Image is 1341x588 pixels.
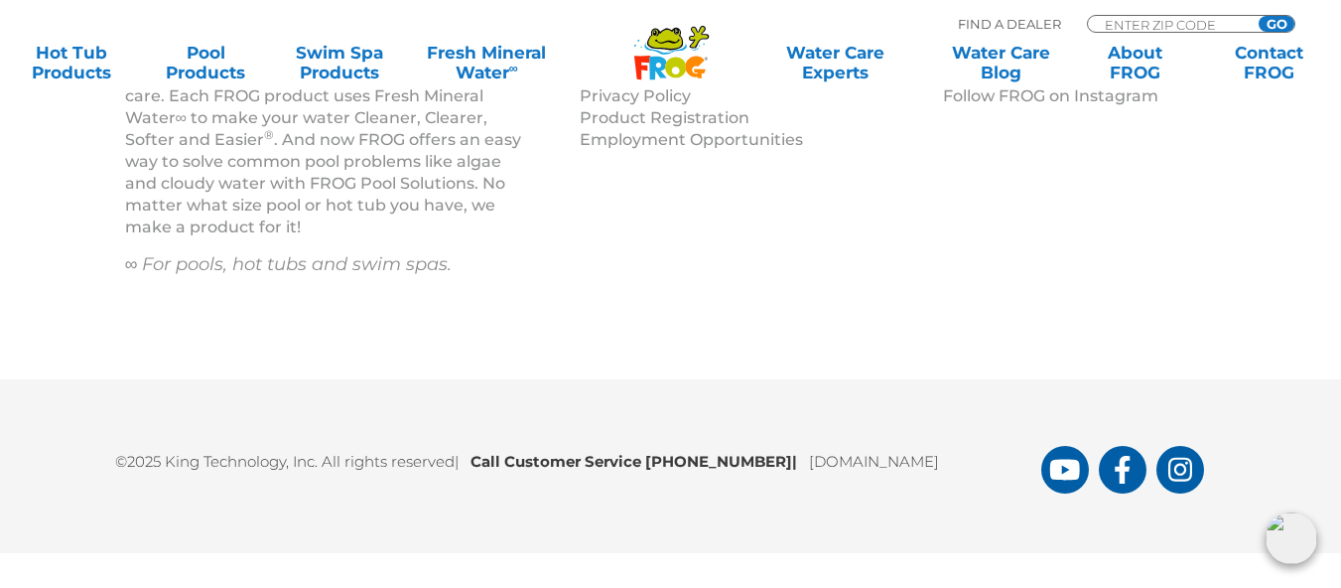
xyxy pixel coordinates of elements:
sup: ® [264,127,274,142]
span: | [792,452,797,471]
sup: ∞ [509,61,518,75]
a: AboutFROG [1083,43,1187,82]
a: FROG Products You Tube Page [1041,446,1089,494]
a: ContactFROG [1217,43,1321,82]
a: Privacy Policy [580,86,691,105]
a: [DOMAIN_NAME] [809,452,939,471]
a: Water CareBlog [949,43,1053,82]
em: ∞ For pools, hot tubs and swim spas. [125,253,453,275]
a: FROG Products Instagram Page [1156,446,1204,494]
img: openIcon [1266,513,1317,564]
span: | [455,452,459,471]
a: Fresh MineralWater∞ [422,43,552,82]
b: Call Customer Service [PHONE_NUMBER] [470,452,809,471]
input: Zip Code Form [1103,16,1237,33]
a: Hot TubProducts [20,43,124,82]
a: Employment Opportunities [580,130,803,149]
a: Product Registration [580,108,749,127]
p: ©2025 King Technology, Inc. All rights reserved [115,439,1041,474]
a: Swim SpaProducts [288,43,392,82]
p: Find A Dealer [958,15,1061,33]
a: FROG Products Facebook Page [1099,446,1146,494]
a: PoolProducts [154,43,258,82]
input: GO [1259,16,1294,32]
a: Water CareExperts [750,43,919,82]
a: Follow FROG on Instagram [943,86,1158,105]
